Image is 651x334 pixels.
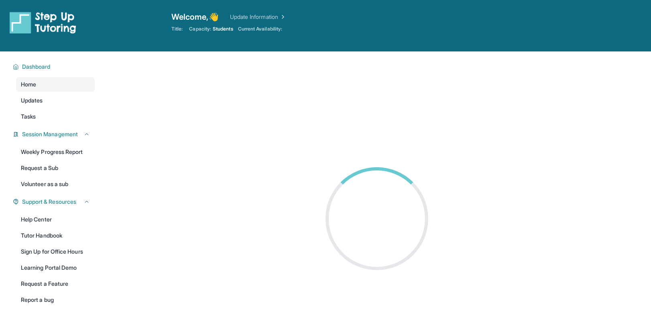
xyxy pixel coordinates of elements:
[16,293,95,307] a: Report a bug
[22,130,78,138] span: Session Management
[16,212,95,227] a: Help Center
[16,228,95,243] a: Tutor Handbook
[278,13,286,21] img: Chevron Right
[21,113,36,121] span: Tasks
[22,63,51,71] span: Dashboard
[16,145,95,159] a: Weekly Progress Report
[16,109,95,124] a: Tasks
[238,26,282,32] span: Current Availability:
[16,277,95,291] a: Request a Feature
[189,26,211,32] span: Capacity:
[16,260,95,275] a: Learning Portal Demo
[21,80,36,88] span: Home
[213,26,233,32] span: Students
[16,161,95,175] a: Request a Sub
[19,63,90,71] button: Dashboard
[10,11,76,34] img: logo
[171,26,183,32] span: Title:
[230,13,286,21] a: Update Information
[16,244,95,259] a: Sign Up for Office Hours
[171,11,219,23] span: Welcome, 👋
[19,198,90,206] button: Support & Resources
[21,96,43,105] span: Updates
[19,130,90,138] button: Session Management
[16,77,95,92] a: Home
[16,93,95,108] a: Updates
[22,198,76,206] span: Support & Resources
[16,177,95,191] a: Volunteer as a sub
